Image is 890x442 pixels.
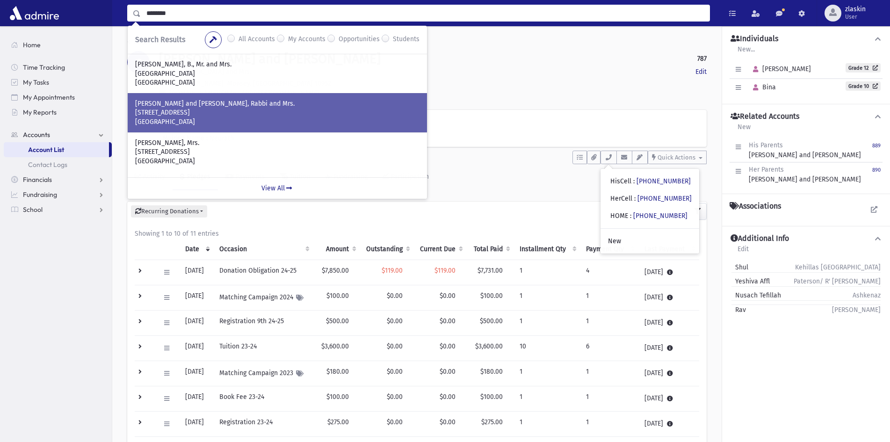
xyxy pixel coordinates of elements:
td: 1 [580,361,638,386]
a: Edit [737,244,749,261]
a: View All [128,177,427,199]
td: $180.00 [313,361,360,386]
strong: 787 [697,54,707,64]
a: [PHONE_NUMBER] [633,212,687,220]
th: Amount: activate to sort column ascending [313,239,360,260]
a: New... [737,44,755,61]
span: Search Results [135,35,185,44]
a: [PHONE_NUMBER] [637,177,691,185]
span: $0.00 [387,393,403,401]
button: Additional Info [730,234,883,244]
span: $7,731.00 [478,267,503,275]
p: [STREET_ADDRESS] [135,147,420,157]
nav: breadcrumb [127,37,161,51]
label: All Accounts [239,34,275,45]
span: : [634,195,636,203]
span: $0.00 [440,317,456,325]
td: Tuition 23-24 [214,335,313,361]
td: $100.00 [313,386,360,411]
span: Fundraising [23,190,57,199]
td: 1 [514,285,580,310]
span: User [845,13,866,21]
a: School [4,202,112,217]
td: [DATE] [180,386,214,411]
p: [STREET_ADDRESS] [135,108,420,117]
td: Registration 9th 24-25 [214,310,313,335]
span: : [630,212,631,220]
a: Account List [4,142,109,157]
th: Installment Qty: activate to sort column ascending [514,239,580,260]
a: New [737,122,751,138]
input: Search [141,5,709,22]
span: zlaskin [845,6,866,13]
div: HerCell [610,194,692,203]
td: [DATE] [639,361,699,386]
td: [DATE] [180,310,214,335]
span: Financials [23,175,52,184]
a: My Reports [4,105,112,120]
button: Quick Actions [648,151,707,164]
a: Contact Logs [4,157,112,172]
span: Home [23,41,41,49]
small: 890 [872,167,881,173]
td: $500.00 [313,310,360,335]
a: Accounts [4,127,112,142]
span: My Reports [23,108,57,116]
td: Matching Campaign 2024 [214,285,313,310]
td: 1 [580,411,638,436]
span: Ashkenaz [853,290,881,300]
span: Paterson/ R' [PERSON_NAME] [794,276,881,286]
button: Related Accounts [730,112,883,122]
button: Recurring Donations [131,205,207,217]
span: Quick Actions [658,154,695,161]
td: [DATE] [639,335,699,361]
td: [DATE] [180,335,214,361]
img: AdmirePro [7,4,61,22]
span: Yeshiva Affl [731,276,770,286]
td: $3,600.00 [313,335,360,361]
a: Home [4,37,112,52]
td: $7,850.00 [313,260,360,285]
span: [PERSON_NAME] [832,305,881,315]
label: Students [393,34,420,45]
p: [GEOGRAPHIC_DATA] [135,69,420,79]
span: $0.00 [440,393,456,401]
span: $119.00 [382,267,403,275]
td: 1 [514,411,580,436]
span: $0.00 [440,342,456,350]
td: 1 [514,361,580,386]
span: $180.00 [480,368,503,376]
p: [PERSON_NAME] and [PERSON_NAME], Rabbi and Mrs. [135,99,420,109]
td: 1 [514,310,580,335]
td: [DATE] [180,411,214,436]
td: [DATE] [180,285,214,310]
a: Fundraising [4,187,112,202]
span: $100.00 [480,292,503,300]
span: $0.00 [387,292,403,300]
span: Bina [749,83,776,91]
td: 1 [580,386,638,411]
td: [DATE] [639,285,699,310]
a: Accounts [127,38,161,46]
p: [GEOGRAPHIC_DATA] [135,78,420,87]
p: [PERSON_NAME], Mrs. [135,138,420,148]
td: [DATE] [639,386,699,411]
span: $0.00 [440,418,456,426]
span: School [23,205,43,214]
div: HOME [610,211,687,221]
td: 1 [580,285,638,310]
span: $0.00 [387,317,403,325]
span: Time Tracking [23,63,65,72]
td: Matching Campaign 2023 [214,361,313,386]
small: 889 [872,143,881,149]
span: $100.00 [480,393,503,401]
th: Occasion : activate to sort column ascending [214,239,313,260]
td: $275.00 [313,411,360,436]
p: [GEOGRAPHIC_DATA] [135,117,420,127]
a: New [601,232,699,250]
h4: Individuals [731,34,778,44]
h4: Additional Info [731,234,789,244]
p: [PERSON_NAME], B., Mr. and Mrs. [135,60,420,69]
span: $0.00 [387,368,403,376]
a: Grade 10 [846,81,881,91]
